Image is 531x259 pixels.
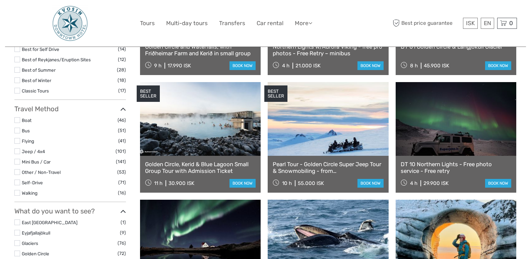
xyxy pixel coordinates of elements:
[295,18,312,28] a: More
[118,189,126,197] span: (16)
[229,179,256,188] a: book now
[22,47,59,52] a: Best for Self Drive
[9,12,76,17] p: We're away right now. Please check back later!
[22,251,49,256] a: Golden Circle
[14,105,126,113] h3: Travel Method
[118,45,126,53] span: (14)
[22,118,31,123] a: Boat
[410,180,417,186] span: 4 h
[357,179,384,188] a: book now
[22,88,49,93] a: Classic Tours
[118,116,126,124] span: (46)
[118,76,126,84] span: (18)
[22,138,34,144] a: Flying
[117,168,126,176] span: (53)
[77,10,85,18] button: Open LiveChat chat widget
[401,161,512,175] a: DT 10 Northern Lights - Free photo service - Free retry
[120,229,126,237] span: (9)
[145,43,256,57] a: Golden Circle and Waterfalls, with Friðheimar Farm and Kerið in small group
[423,180,449,186] div: 29.900 ISK
[257,18,283,28] a: Car rental
[118,179,126,186] span: (71)
[485,61,511,70] a: book now
[118,56,126,63] span: (12)
[22,230,50,236] a: Eyjafjallajökull
[22,78,51,83] a: Best of Winter
[145,161,256,175] a: Golden Circle, Kerid & Blue Lagoon Small Group Tour with Admission Ticket
[168,63,191,69] div: 17.990 ISK
[121,218,126,226] span: (1)
[508,20,514,26] span: 0
[22,57,91,62] a: Best of Reykjanes/Eruption Sites
[154,63,161,69] span: 9 h
[140,18,155,28] a: Tours
[273,161,384,175] a: Pearl Tour - Golden Circle Super Jeep Tour & Snowmobiling - from [GEOGRAPHIC_DATA]
[298,180,324,186] div: 55.000 ISK
[22,170,61,175] a: Other / Non-Travel
[391,18,461,29] span: Best price guarantee
[22,149,45,154] a: Jeep / 4x4
[22,241,38,246] a: Glaciers
[357,61,384,70] a: book now
[273,43,384,57] a: Northern Lights w/Aurora Viking - free pro photos - Free Retry – minibus
[118,239,126,247] span: (76)
[282,63,289,69] span: 4 h
[22,159,51,165] a: Mini Bus / Car
[229,61,256,70] a: book now
[282,180,292,186] span: 10 h
[116,147,126,155] span: (101)
[166,18,208,28] a: Multi-day tours
[118,250,126,257] span: (72)
[410,63,418,69] span: 8 h
[14,207,126,215] h3: What do you want to see?
[219,18,245,28] a: Transfers
[424,63,449,69] div: 45.900 ISK
[295,63,321,69] div: 21.000 ISK
[118,127,126,134] span: (51)
[22,190,38,196] a: Walking
[22,220,77,225] a: East [GEOGRAPHIC_DATA]
[264,85,287,102] div: BEST SELLER
[169,180,194,186] div: 30.900 ISK
[154,180,162,186] span: 11 h
[466,20,475,26] span: ISK
[117,66,126,74] span: (28)
[22,67,56,73] a: Best of Summer
[137,85,160,102] div: BEST SELLER
[22,128,30,133] a: Bus
[481,18,494,29] div: EN
[118,137,126,145] span: (41)
[116,158,126,166] span: (141)
[118,87,126,94] span: (17)
[22,180,43,185] a: Self-Drive
[485,179,511,188] a: book now
[52,5,88,42] img: 48-093e29fa-b2a2-476f-8fe8-72743a87ce49_logo_big.jpg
